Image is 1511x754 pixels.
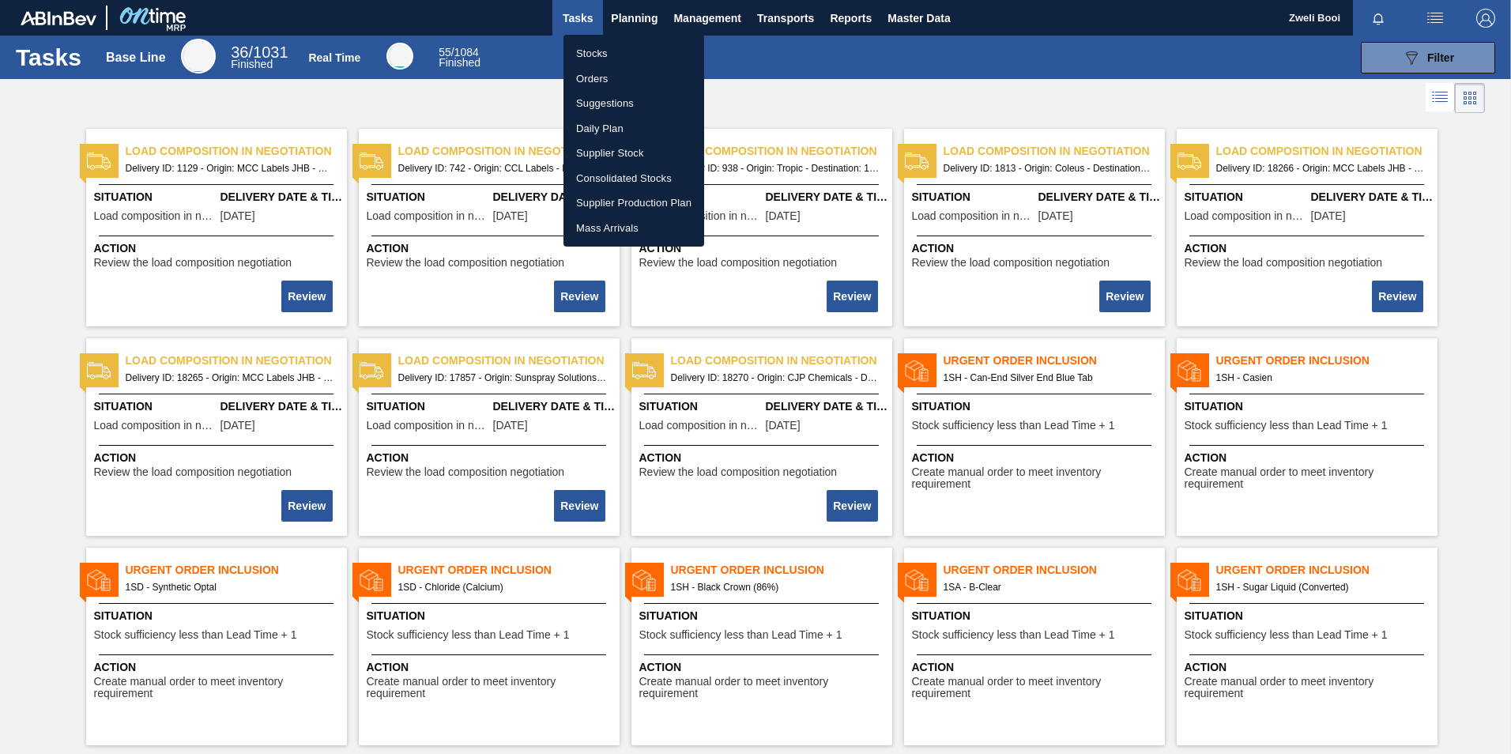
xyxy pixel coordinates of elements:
[563,41,704,66] a: Stocks
[563,66,704,92] a: Orders
[563,190,704,216] a: Supplier Production Plan
[563,216,704,241] a: Mass Arrivals
[563,91,704,116] a: Suggestions
[563,166,704,191] a: Consolidated Stocks
[563,141,704,166] a: Supplier Stock
[563,116,704,141] a: Daily Plan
